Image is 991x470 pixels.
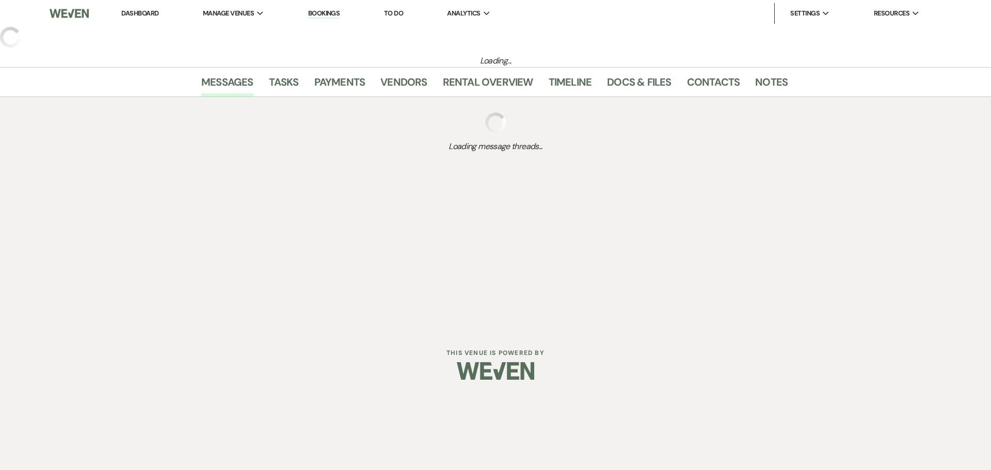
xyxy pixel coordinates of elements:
a: Docs & Files [607,74,671,96]
img: Weven Logo [457,353,534,389]
a: Payments [314,74,365,96]
a: To Do [384,9,403,18]
span: Settings [790,8,820,19]
a: Contacts [687,74,740,96]
a: Notes [755,74,788,96]
a: Tasks [269,74,299,96]
a: Vendors [380,74,427,96]
img: Weven Logo [50,3,89,24]
span: Analytics [447,8,480,19]
a: Timeline [549,74,592,96]
a: Rental Overview [443,74,533,96]
img: loading spinner [485,112,506,133]
a: Messages [201,74,253,96]
a: Dashboard [121,9,158,18]
a: Bookings [308,9,340,19]
span: Manage Venues [203,8,254,19]
span: Loading message threads... [201,140,790,153]
span: Resources [874,8,909,19]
